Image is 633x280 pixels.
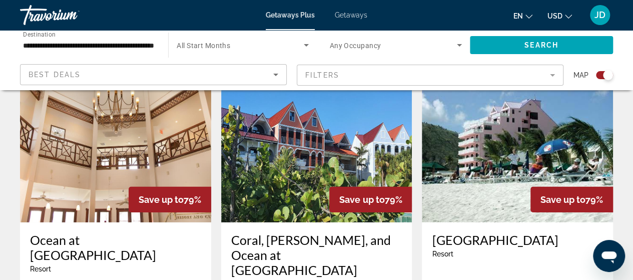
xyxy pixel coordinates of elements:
[339,194,384,205] span: Save up to
[594,10,605,20] span: JD
[335,11,367,19] a: Getaways
[530,187,613,212] div: 79%
[432,250,453,258] span: Resort
[547,9,572,23] button: Change currency
[266,11,315,19] a: Getaways Plus
[177,42,230,50] span: All Start Months
[29,71,81,79] span: Best Deals
[129,187,211,212] div: 79%
[23,31,56,38] span: Destination
[470,36,613,54] button: Search
[513,9,532,23] button: Change language
[587,5,613,26] button: User Menu
[20,2,120,28] a: Travorium
[30,265,51,273] span: Resort
[513,12,523,20] span: en
[540,194,585,205] span: Save up to
[547,12,562,20] span: USD
[330,42,381,50] span: Any Occupancy
[297,64,563,86] button: Filter
[29,69,278,81] mat-select: Sort by
[329,187,412,212] div: 79%
[422,62,613,222] img: ii_sep1.jpg
[221,62,412,222] img: ii_cjr1.jpg
[139,194,184,205] span: Save up to
[231,232,402,277] a: Coral, [PERSON_NAME], and Ocean at [GEOGRAPHIC_DATA]
[593,240,625,272] iframe: Button to launch messaging window
[20,62,211,222] img: ii_otd1.jpg
[432,232,603,247] a: [GEOGRAPHIC_DATA]
[573,68,588,82] span: Map
[30,232,201,262] a: Ocean at [GEOGRAPHIC_DATA]
[524,41,558,49] span: Search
